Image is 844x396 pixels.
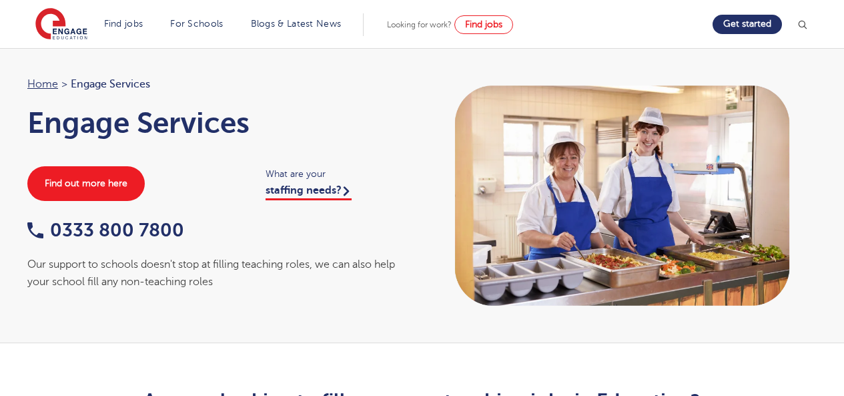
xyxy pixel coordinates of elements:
[27,106,409,140] h1: Engage Services
[27,166,145,201] a: Find out more here
[27,78,58,90] a: Home
[71,75,150,93] span: Engage Services
[454,15,513,34] a: Find jobs
[713,15,782,34] a: Get started
[465,19,502,29] span: Find jobs
[170,19,223,29] a: For Schools
[104,19,143,29] a: Find jobs
[27,220,184,240] a: 0333 800 7800
[27,256,409,291] div: Our support to schools doesn't stop at filling teaching roles, we can also help your school fill ...
[266,184,352,200] a: staffing needs?
[35,8,87,41] img: Engage Education
[266,166,409,182] span: What are your
[251,19,342,29] a: Blogs & Latest News
[387,20,452,29] span: Looking for work?
[27,75,409,93] nav: breadcrumb
[61,78,67,90] span: >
